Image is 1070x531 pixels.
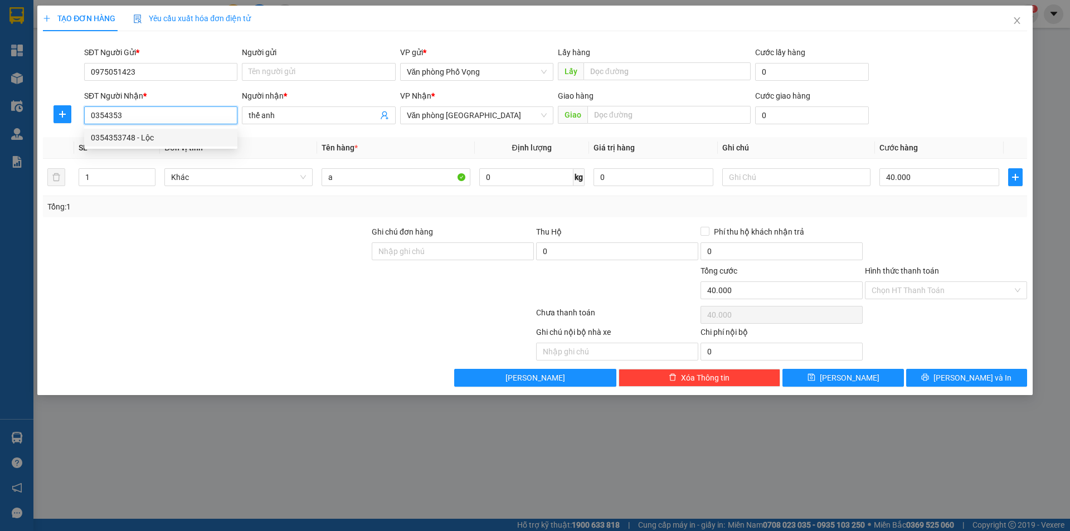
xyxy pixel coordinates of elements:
div: SĐT Người Nhận [84,90,237,102]
input: 0 [594,168,713,186]
button: delete [47,168,65,186]
img: icon [133,14,142,23]
div: Người gửi [242,46,395,59]
div: Chưa thanh toán [535,306,699,326]
span: delete [669,373,677,382]
span: plus [1009,173,1022,182]
th: Ghi chú [718,137,875,159]
span: Phí thu hộ khách nhận trả [709,226,809,238]
input: Nhập ghi chú [536,343,698,361]
label: Cước lấy hàng [755,48,805,57]
span: Lấy [558,62,583,80]
button: plus [1008,168,1023,186]
div: VP gửi [400,46,553,59]
span: Lấy hàng [558,48,590,57]
input: Dọc đường [583,62,751,80]
span: Khác [171,169,306,186]
span: save [808,373,815,382]
span: Tên hàng [322,143,358,152]
button: plus [53,105,71,123]
span: Xóa Thông tin [681,372,729,384]
button: deleteXóa Thông tin [619,369,781,387]
div: Ghi chú nội bộ nhà xe [536,326,698,343]
span: Tổng cước [701,266,737,275]
button: Close [1001,6,1033,37]
span: plus [54,110,71,119]
button: printer[PERSON_NAME] và In [906,369,1027,387]
span: Giao hàng [558,91,594,100]
span: Yêu cầu xuất hóa đơn điện tử [133,14,251,23]
span: [PERSON_NAME] [820,372,879,384]
span: Giá trị hàng [594,143,635,152]
button: save[PERSON_NAME] [782,369,903,387]
span: kg [573,168,585,186]
span: plus [43,14,51,22]
input: VD: Bàn, Ghế [322,168,470,186]
button: [PERSON_NAME] [454,369,616,387]
span: TẠO ĐƠN HÀNG [43,14,115,23]
input: Cước giao hàng [755,106,869,124]
label: Ghi chú đơn hàng [372,227,433,236]
div: 0354353748 - Lộc [84,129,237,147]
span: Giao [558,106,587,124]
div: Người nhận [242,90,395,102]
input: Ghi chú đơn hàng [372,242,534,260]
span: close [1013,16,1022,25]
span: Cước hàng [879,143,918,152]
label: Hình thức thanh toán [865,266,939,275]
span: SL [79,143,87,152]
div: Tổng: 1 [47,201,413,213]
span: Văn phòng Phố Vọng [407,64,547,80]
div: 0354353748 - Lộc [91,131,231,144]
span: printer [921,373,929,382]
span: [PERSON_NAME] và In [933,372,1011,384]
span: Văn phòng Ninh Bình [407,107,547,124]
span: Thu Hộ [536,227,562,236]
span: user-add [380,111,389,120]
input: Dọc đường [587,106,751,124]
div: SĐT Người Gửi [84,46,237,59]
input: Cước lấy hàng [755,63,869,81]
input: Ghi Chú [722,168,870,186]
span: VP Nhận [400,91,431,100]
div: Chi phí nội bộ [701,326,863,343]
label: Cước giao hàng [755,91,810,100]
span: Định lượng [512,143,552,152]
span: [PERSON_NAME] [505,372,565,384]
